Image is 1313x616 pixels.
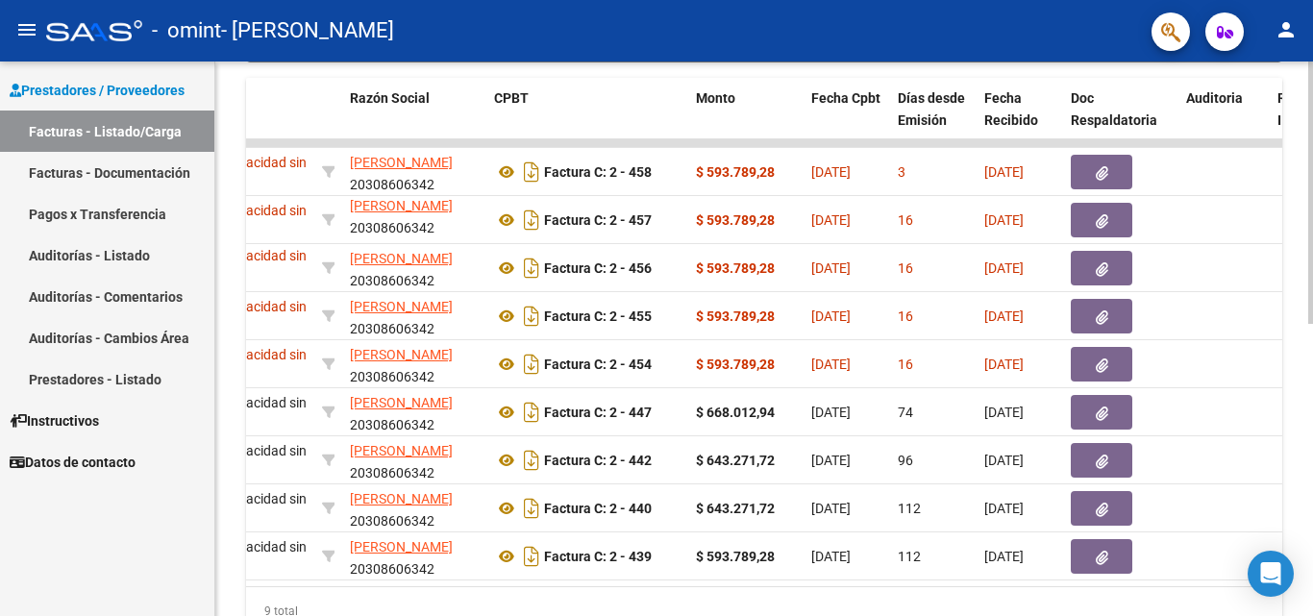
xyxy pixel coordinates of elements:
span: [DATE] [984,164,1024,180]
strong: $ 668.012,94 [696,405,775,420]
datatable-header-cell: Días desde Emisión [890,78,977,162]
strong: Factura C: 2 - 440 [544,501,652,516]
strong: $ 593.789,28 [696,212,775,228]
span: 16 [898,357,913,372]
div: 20308606342 [350,296,479,336]
datatable-header-cell: Doc Respaldatoria [1063,78,1178,162]
span: [DATE] [984,260,1024,276]
strong: Factura C: 2 - 442 [544,453,652,468]
span: [DATE] [811,164,851,180]
span: [DATE] [811,260,851,276]
span: Razón Social [350,90,430,106]
div: 20308606342 [350,344,479,384]
datatable-header-cell: Auditoria [1178,78,1270,162]
datatable-header-cell: Razón Social [342,78,486,162]
span: [PERSON_NAME] [350,198,453,213]
span: Instructivos [10,410,99,431]
span: Discapacidad sin recupero [192,539,307,577]
datatable-header-cell: Fecha Cpbt [804,78,890,162]
span: [DATE] [984,453,1024,468]
div: Open Intercom Messenger [1248,551,1294,597]
div: 20308606342 [350,199,479,239]
span: 96 [898,453,913,468]
span: Prestadores / Proveedores [10,80,185,101]
span: [DATE] [984,549,1024,564]
span: Discapacidad sin recupero [192,347,307,384]
span: [DATE] [984,212,1024,228]
span: Auditoria [1186,90,1243,106]
strong: Factura C: 2 - 458 [544,164,652,180]
strong: $ 593.789,28 [696,357,775,372]
div: 20308606342 [350,440,479,480]
strong: Factura C: 2 - 456 [544,260,652,276]
span: [DATE] [984,357,1024,372]
div: 20308606342 [350,488,479,529]
span: - [PERSON_NAME] [221,10,394,52]
i: Descargar documento [519,397,544,428]
span: [DATE] [984,501,1024,516]
span: [PERSON_NAME] [350,395,453,410]
span: 112 [898,501,921,516]
span: [DATE] [811,357,851,372]
span: Discapacidad sin recupero [192,491,307,529]
i: Descargar documento [519,301,544,332]
strong: Factura C: 2 - 454 [544,357,652,372]
span: [DATE] [984,308,1024,324]
span: Fecha Recibido [984,90,1038,128]
mat-icon: menu [15,18,38,41]
strong: Factura C: 2 - 447 [544,405,652,420]
span: 3 [898,164,905,180]
span: [PERSON_NAME] [350,251,453,266]
i: Descargar documento [519,205,544,235]
strong: Factura C: 2 - 455 [544,308,652,324]
i: Descargar documento [519,493,544,524]
datatable-header-cell: Fecha Recibido [977,78,1063,162]
span: Discapacidad sin recupero [192,443,307,480]
span: Datos de contacto [10,452,136,473]
span: 16 [898,260,913,276]
datatable-header-cell: Area [185,78,314,162]
span: Fecha Cpbt [811,90,880,106]
span: Doc Respaldatoria [1071,90,1157,128]
span: [DATE] [984,405,1024,420]
span: [DATE] [811,308,851,324]
strong: $ 593.789,28 [696,549,775,564]
i: Descargar documento [519,157,544,187]
span: 74 [898,405,913,420]
div: 20308606342 [350,248,479,288]
strong: $ 643.271,72 [696,453,775,468]
span: [DATE] [811,453,851,468]
span: [DATE] [811,549,851,564]
div: 20308606342 [350,536,479,577]
strong: $ 593.789,28 [696,260,775,276]
span: [PERSON_NAME] [350,155,453,170]
span: Discapacidad sin recupero [192,248,307,285]
strong: $ 643.271,72 [696,501,775,516]
datatable-header-cell: CPBT [486,78,688,162]
span: [PERSON_NAME] [350,491,453,506]
strong: $ 593.789,28 [696,308,775,324]
span: [PERSON_NAME] [350,443,453,458]
strong: Factura C: 2 - 439 [544,549,652,564]
div: 20308606342 [350,392,479,432]
mat-icon: person [1275,18,1298,41]
span: - omint [152,10,221,52]
span: [PERSON_NAME] [350,299,453,314]
span: [PERSON_NAME] [350,539,453,554]
span: [DATE] [811,501,851,516]
div: 20308606342 [350,152,479,192]
i: Descargar documento [519,541,544,572]
i: Descargar documento [519,349,544,380]
span: 16 [898,212,913,228]
span: 112 [898,549,921,564]
span: Días desde Emisión [898,90,965,128]
span: [DATE] [811,405,851,420]
i: Descargar documento [519,445,544,476]
strong: $ 593.789,28 [696,164,775,180]
span: [PERSON_NAME] [350,347,453,362]
datatable-header-cell: Monto [688,78,804,162]
strong: Factura C: 2 - 457 [544,212,652,228]
span: CPBT [494,90,529,106]
span: [DATE] [811,212,851,228]
span: Monto [696,90,735,106]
